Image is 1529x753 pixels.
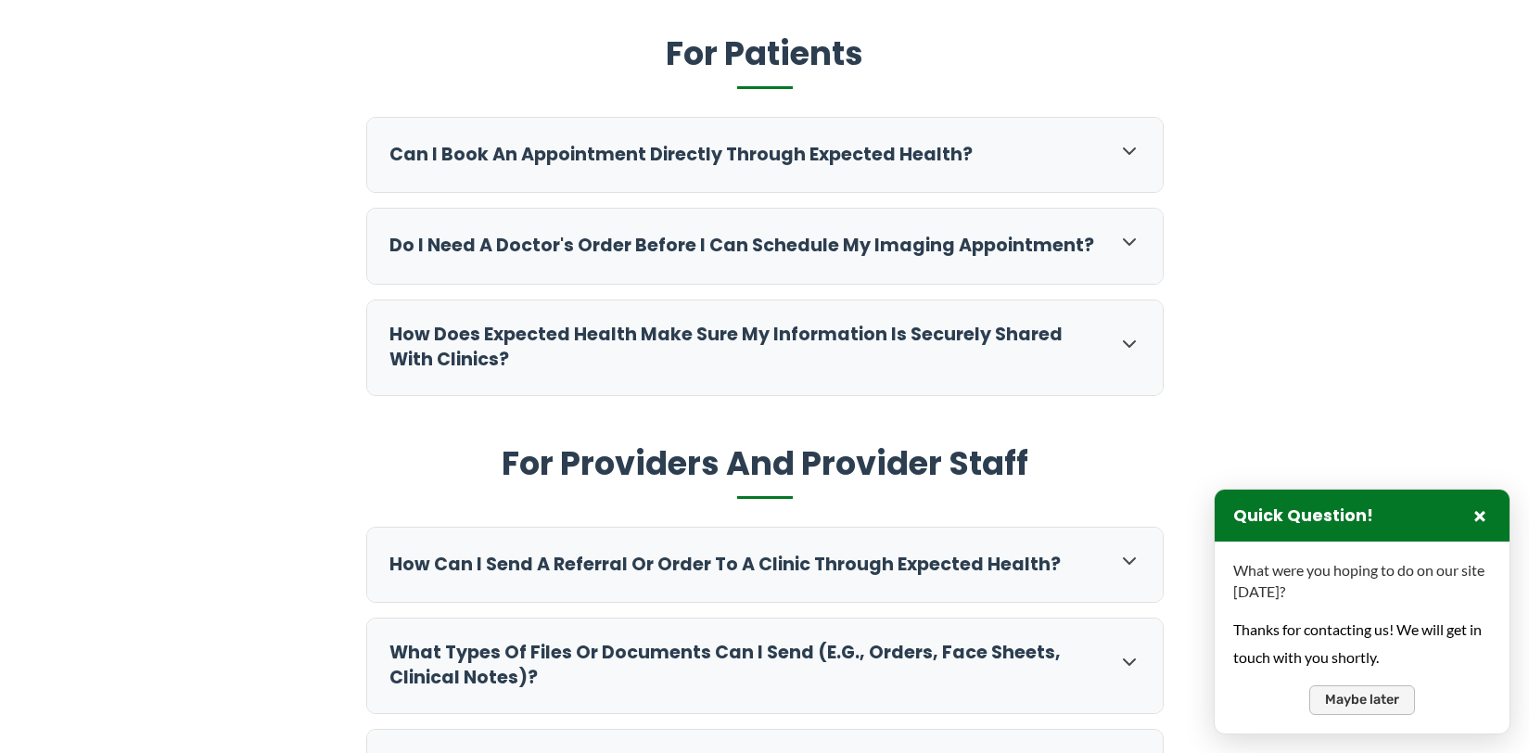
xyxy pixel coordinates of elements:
h3: Can I book an appointment directly through Expected Health? [389,143,1100,168]
div: What types of files or documents can I send (e.g., orders, face sheets, clinical notes)? [367,619,1163,713]
h3: Do I need a doctor's order before I can schedule my imaging appointment? [389,234,1100,259]
h2: For Patients [366,32,1164,89]
div: Do I need a doctor's order before I can schedule my imaging appointment? [367,209,1163,284]
h2: For Providers And Provider Staff [366,442,1164,499]
div: Thanks for contacting us! We will get in touch with you shortly. [1233,616,1491,670]
h3: What types of files or documents can I send (e.g., orders, face sheets, clinical notes)? [389,641,1100,691]
button: Maybe later [1309,685,1415,715]
button: Close [1469,504,1491,527]
p: What were you hoping to do on our site [DATE]? [1233,560,1491,602]
h3: How does Expected Health make sure my information is securely shared with clinics? [389,323,1100,373]
div: Can I book an appointment directly through Expected Health? [367,118,1163,193]
h3: How can I send a referral or order to a clinic through Expected Health? [389,553,1100,578]
h3: Quick Question! [1233,505,1373,527]
div: How does Expected Health make sure my information is securely shared with clinics? [367,300,1163,395]
div: How can I send a referral or order to a clinic through Expected Health? [367,528,1163,603]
